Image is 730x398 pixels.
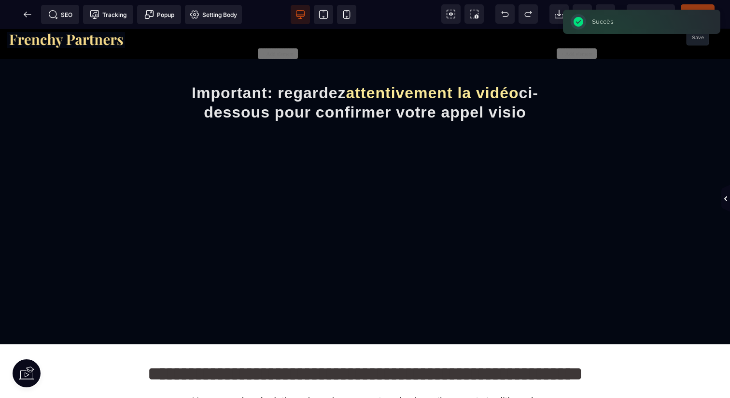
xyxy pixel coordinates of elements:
span: Screenshot [464,4,484,24]
h2: Une approche révolutionnaire qui surpasse tous les investissements traditionnels [14,362,716,383]
span: SEO [48,10,72,19]
h1: Important: regardez ci-dessous pour confirmer votre appel visio [174,49,555,98]
span: Popup [144,10,174,19]
span: Tracking [90,10,126,19]
span: Setting Body [190,10,237,19]
span: Preview [627,4,675,24]
img: f2a3730b544469f405c58ab4be6274e8_Capture_d%E2%80%99e%CC%81cran_2025-09-01_a%CC%80_20.57.27.png [7,3,125,19]
span: View components [441,4,461,24]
